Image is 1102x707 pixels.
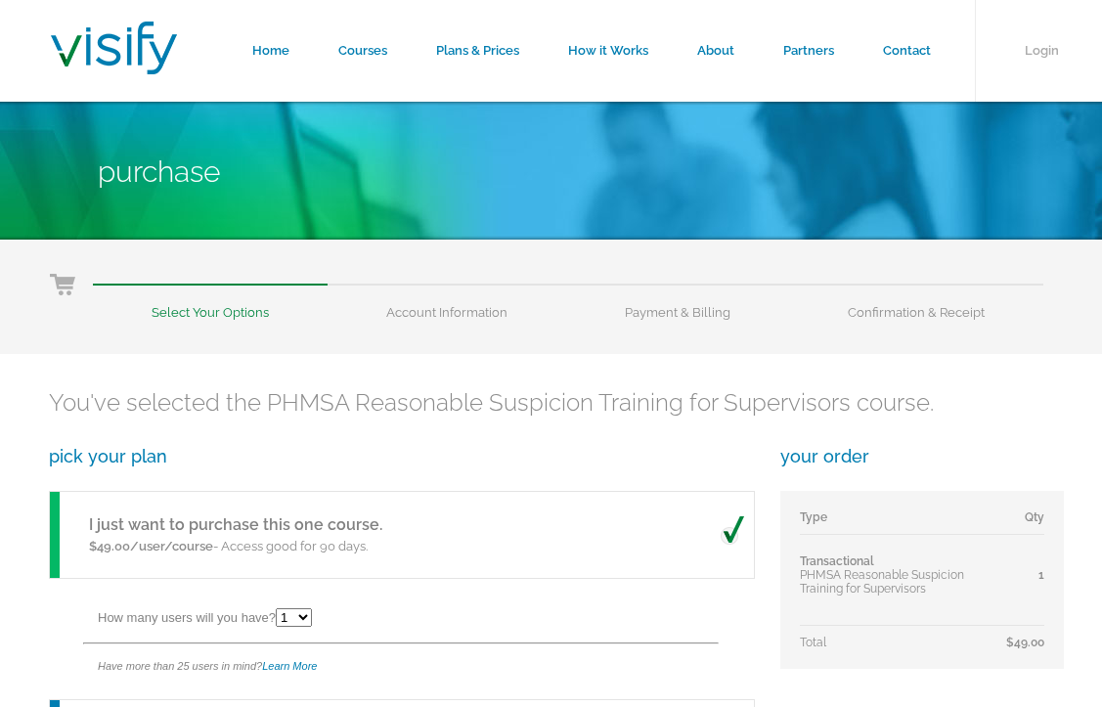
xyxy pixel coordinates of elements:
[789,284,1043,320] li: Confirmation & Receipt
[800,568,964,596] span: PHMSA Reasonable Suspicion Training for Supervisors
[1006,510,1044,535] td: Qty
[93,284,328,320] li: Select Your Options
[49,388,1064,417] h2: You've selected the PHMSA Reasonable Suspicion Training for Supervisors course.
[328,284,566,320] li: Account Information
[49,446,753,466] h3: pick your plan
[51,52,177,80] a: Visify Training
[1006,636,1044,649] span: $49.00
[98,644,753,688] div: Have more than 25 users in mind?
[1006,568,1044,582] div: 1
[262,660,317,672] a: Learn More
[800,626,1006,650] td: Total
[98,598,753,642] div: How many users will you have?
[800,554,874,568] span: Transactional
[800,510,1006,535] td: Type
[89,537,382,556] p: - Access good for 90 days.
[566,284,789,320] li: Payment & Billing
[89,539,213,553] span: $49.00/user/course
[98,155,220,189] span: Purchase
[780,446,1064,466] h3: your order
[51,22,177,74] img: Visify Training
[89,513,382,537] h5: I just want to purchase this one course.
